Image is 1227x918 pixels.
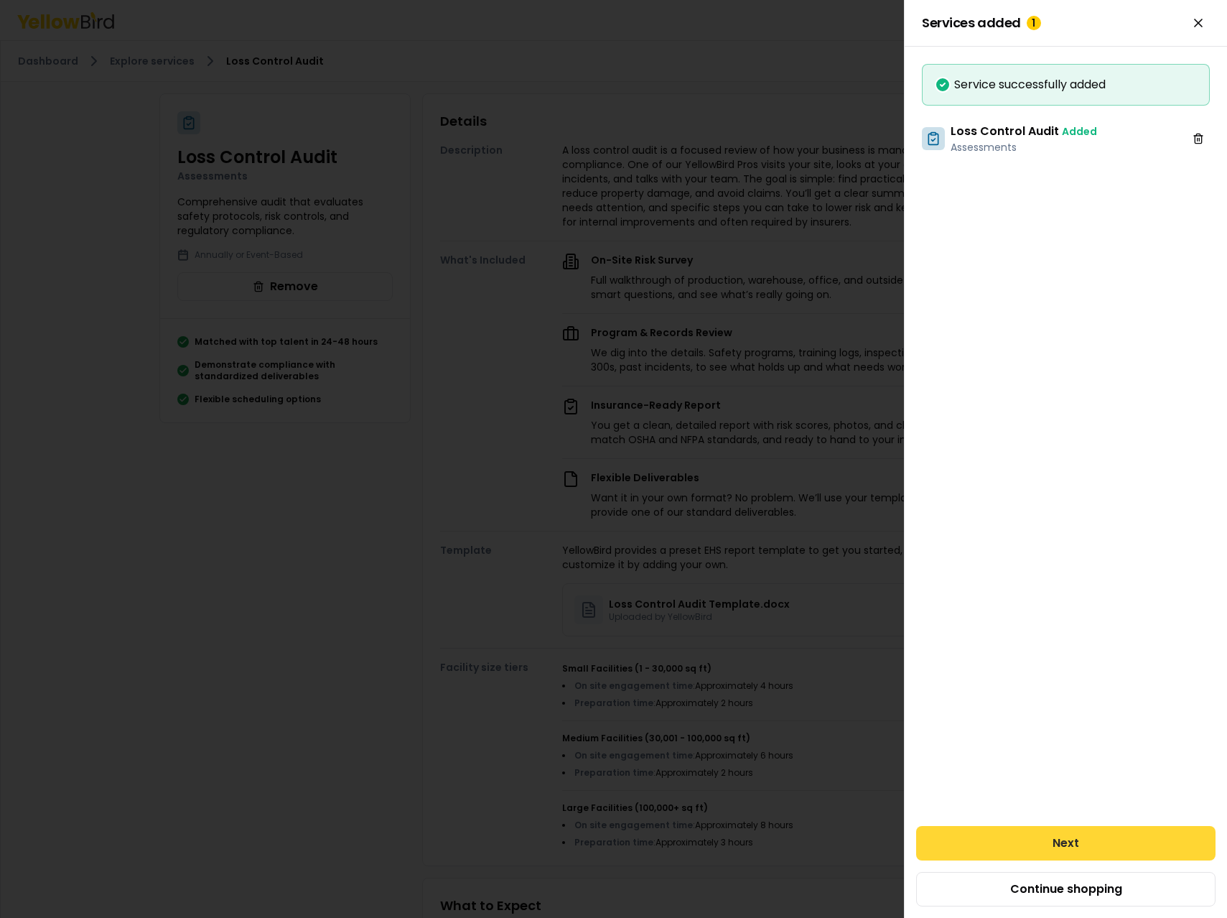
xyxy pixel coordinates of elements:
div: Service successfully added [934,76,1198,93]
button: Continue shopping [916,872,1216,907]
div: 1 [1027,16,1041,30]
button: Next [916,826,1216,861]
button: Close [1187,11,1210,34]
span: Services added [922,16,1041,30]
h3: Loss Control Audit [951,123,1097,140]
p: Assessments [951,140,1097,154]
span: Added [1062,124,1097,139]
